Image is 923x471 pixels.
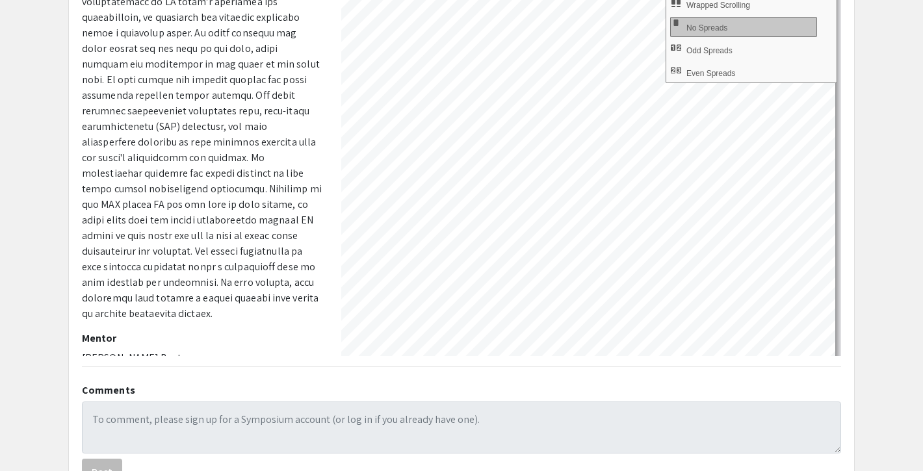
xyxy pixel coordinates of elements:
button: No Spreads [670,17,817,37]
iframe: Chat [10,413,55,461]
h2: Comments [82,384,841,396]
span: No Spreads [686,23,730,32]
span: Odd Spreads [686,46,735,55]
button: Even Spreads [670,62,817,83]
p: [PERSON_NAME] Best [82,350,322,366]
h2: Mentor [82,332,322,344]
button: Odd Spreads [670,40,817,60]
span: Even Spreads [686,69,738,78]
span: Wrapped Scrolling [686,1,753,10]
